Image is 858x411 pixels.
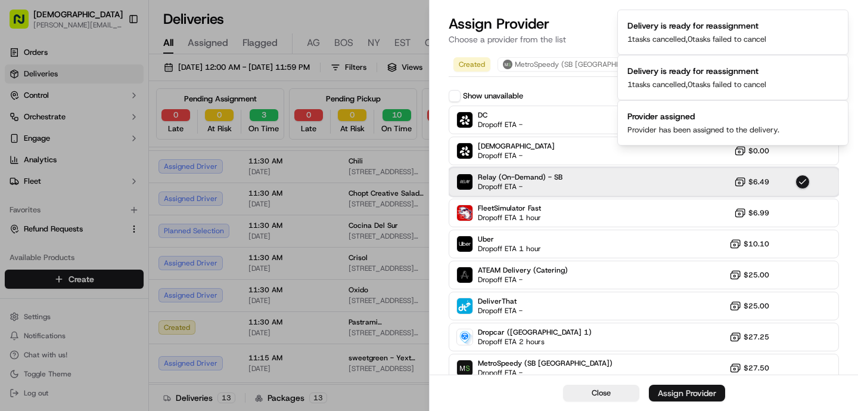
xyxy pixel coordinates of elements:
img: MetroSpeedy (SB NYC) [457,360,472,376]
span: MetroSpeedy (SB [GEOGRAPHIC_DATA]) [515,60,649,69]
input: Got a question? Start typing here... [31,77,214,89]
img: Nash [12,12,36,36]
span: Dropcar ([GEOGRAPHIC_DATA] 1) [478,327,592,337]
span: $6.99 [748,208,769,218]
button: MetroSpeedy (SB [GEOGRAPHIC_DATA]) [498,57,655,72]
img: FleetSimulator Fast [457,205,472,221]
span: Dropoff ETA - [478,368,561,378]
span: MetroSpeedy (SB [GEOGRAPHIC_DATA]) [478,359,613,368]
span: $6.49 [748,177,769,187]
img: DeliverThat [457,298,472,314]
button: Assign Provider [649,385,725,401]
button: Created [453,57,490,72]
p: Choose a provider from the list [449,33,839,45]
button: $25.00 [729,269,769,281]
label: Show unavailable [463,91,523,101]
button: Close [563,385,639,401]
span: Dropoff ETA - [478,120,523,129]
div: 💻 [101,174,110,184]
p: Welcome 👋 [12,48,217,67]
span: Created [459,60,485,69]
span: Relay (On-Demand) - SB [478,172,562,182]
span: API Documentation [113,173,191,185]
span: ATEAM Delivery (Catering) [478,265,568,275]
span: FleetSimulator Fast [478,203,541,213]
h2: Assign Provider [449,14,839,33]
button: $6.49 [734,176,769,188]
div: We're available if you need us! [41,126,151,135]
span: $10.10 [744,239,769,249]
span: DeliverThat [478,296,523,306]
a: Powered byPylon [84,202,144,211]
button: $10.10 [729,238,769,250]
span: DC [478,110,523,120]
img: Relay (On-Demand) - SB [457,174,472,190]
span: $25.00 [744,301,769,311]
button: $25.00 [729,300,769,312]
span: [DEMOGRAPHIC_DATA] [478,141,555,151]
button: Start new chat [203,118,217,132]
div: Assign Provider [658,387,716,399]
img: metro_speed_logo.png [503,60,512,69]
button: $6.99 [734,207,769,219]
button: $27.25 [729,331,769,343]
span: Dropoff ETA - [478,275,561,285]
img: Sharebite (Onfleet) [457,112,472,128]
button: $0.00 [734,114,769,126]
span: $0.00 [748,146,769,156]
img: Uber [457,236,472,252]
span: Knowledge Base [24,173,91,185]
button: $27.50 [729,362,769,374]
button: $0.00 [734,145,769,157]
a: 📗Knowledge Base [7,168,96,190]
span: Dropoff ETA - [478,306,523,316]
img: Dropcar (NYC 1) [457,329,472,345]
span: Dropoff ETA - [478,151,555,160]
span: $27.50 [744,363,769,373]
div: 📗 [12,174,21,184]
span: $25.00 [744,270,769,280]
span: Dropoff ETA 1 hour [478,244,541,254]
img: Internal [457,143,472,159]
a: 💻API Documentation [96,168,196,190]
span: Uber [478,234,541,244]
span: Dropoff ETA - [478,182,561,191]
img: ATEAM Delivery (Catering) [457,267,472,283]
div: Start new chat [41,114,195,126]
img: 1736555255976-a54dd68f-1ca7-489b-9aae-adbdc363a1c4 [12,114,33,135]
span: Dropoff ETA 1 hour [478,213,541,223]
span: $0.00 [748,115,769,125]
span: Pylon [119,202,144,211]
span: Close [592,388,611,398]
span: Dropoff ETA 2 hours [478,337,561,347]
span: $27.25 [744,332,769,342]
